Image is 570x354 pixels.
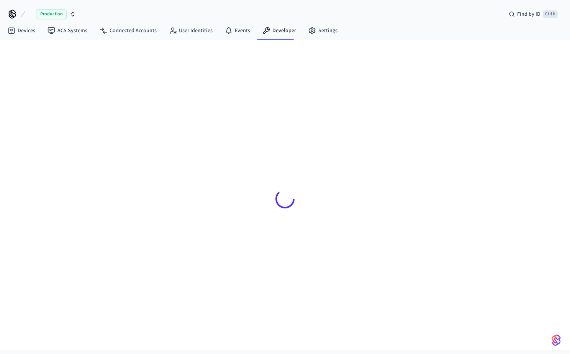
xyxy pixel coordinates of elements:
a: Events [219,24,256,38]
a: Connected Accounts [93,24,163,38]
span: Find by ID [517,10,541,18]
a: Settings [302,24,344,38]
span: Ctrl K [543,10,558,18]
a: ACS Systems [41,24,93,38]
a: Developer [256,24,302,38]
span: Production [36,9,67,19]
div: Find by IDCtrl K [503,7,564,21]
img: SeamLogoGradient.69752ec5.svg [552,334,561,346]
a: User Identities [163,24,219,38]
a: Devices [2,24,41,38]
